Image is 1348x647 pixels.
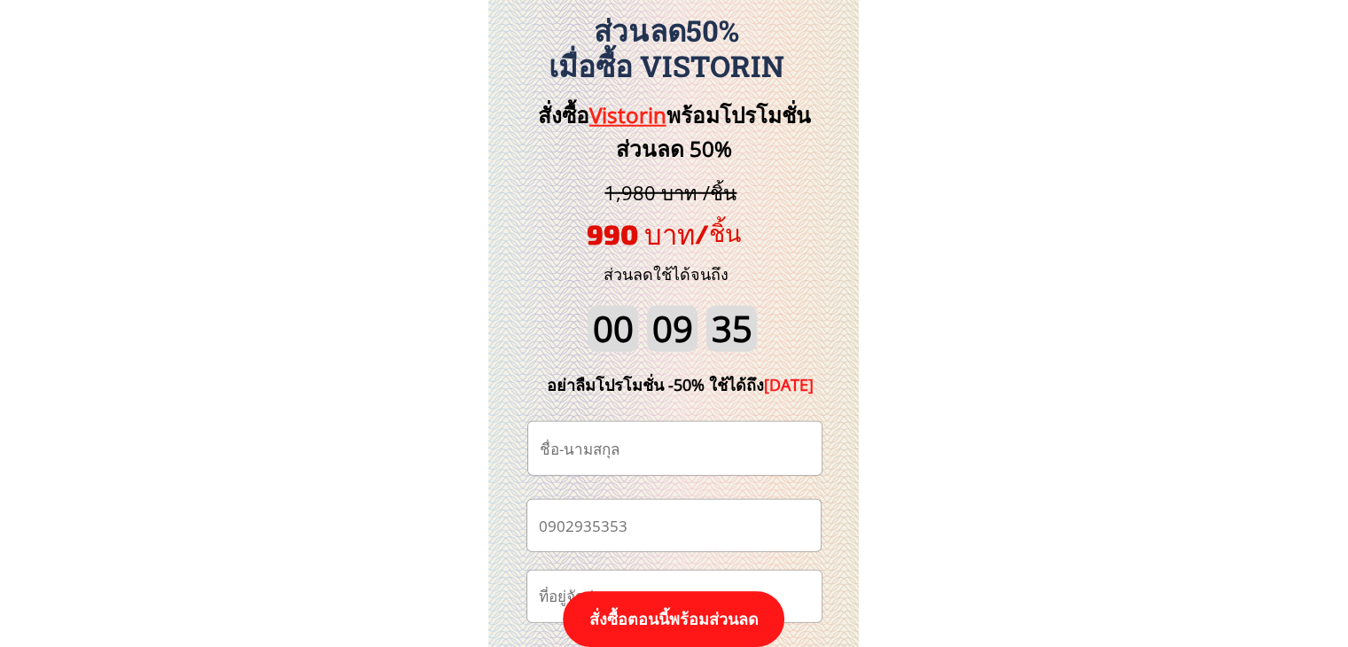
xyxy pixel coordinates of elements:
span: 1,980 บาท /ชิ้น [604,179,736,206]
span: 990 บาท [587,217,695,250]
div: อย่าลืมโปรโมชั่น -50% ใช้ได้ถึง [520,372,841,398]
h3: สั่งซื้อ พร้อมโปรโมชั่นส่วนลด 50% [508,98,840,167]
span: /ชิ้น [695,218,741,246]
input: เบอร์โทรศัพท์ [534,500,814,550]
p: สั่งซื้อตอนนี้พร้อมส่วนลด [563,591,784,647]
input: ที่อยู่จัดส่ง [534,571,814,622]
input: ชื่อ-นามสกุล [535,422,814,475]
h3: ส่วนลดใช้ได้จนถึง [580,261,752,287]
h3: ส่วนลด50% เมื่อซื้อ Vistorin [479,13,854,83]
span: Vistorin [589,100,666,129]
span: [DATE] [764,374,814,395]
